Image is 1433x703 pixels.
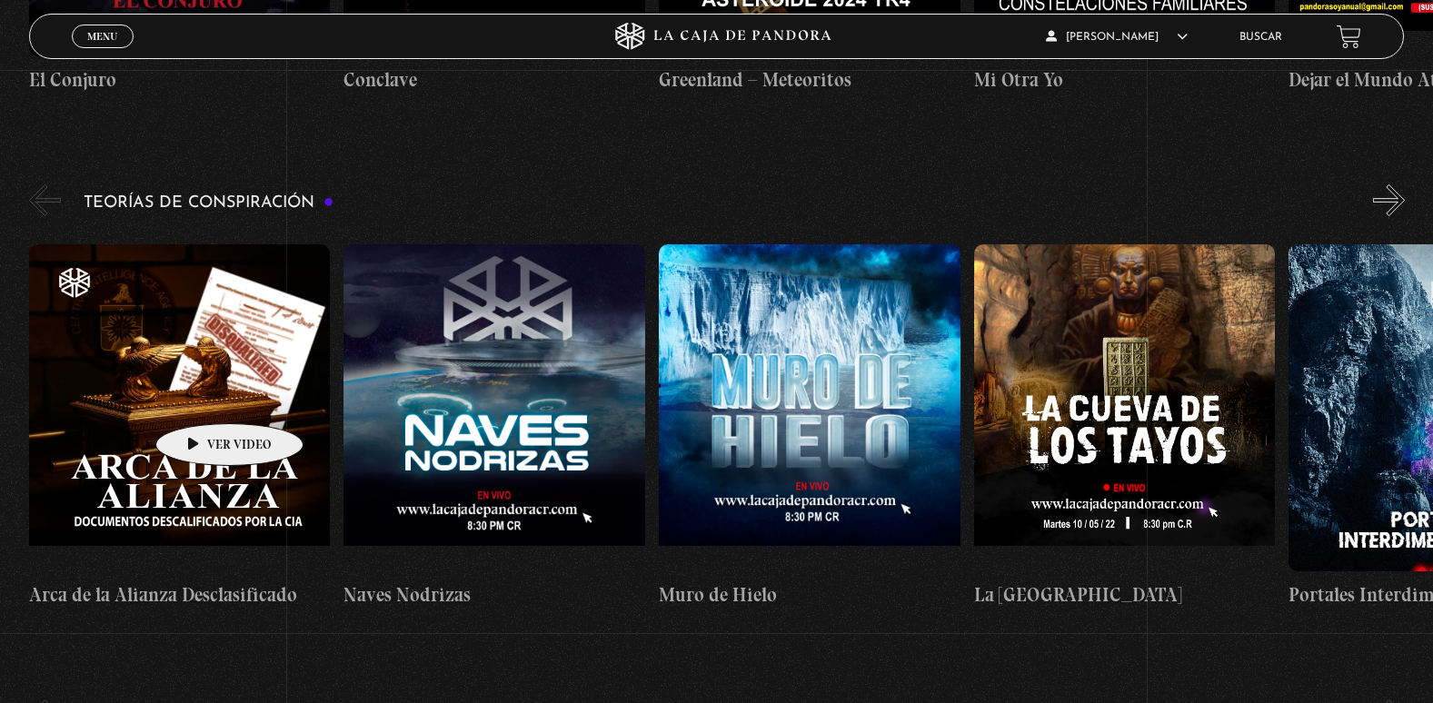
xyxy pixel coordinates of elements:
[659,65,960,94] h4: Greenland – Meteoritos
[82,46,124,59] span: Cerrar
[1373,184,1405,216] button: Next
[659,580,960,609] h4: Muro de Hielo
[87,31,117,42] span: Menu
[1239,32,1282,43] a: Buscar
[343,230,645,623] a: Naves Nodrizas
[974,230,1276,623] a: La [GEOGRAPHIC_DATA]
[29,230,331,623] a: Arca de la Alianza Desclasificado
[659,230,960,623] a: Muro de Hielo
[1046,32,1188,43] span: [PERSON_NAME]
[29,65,331,94] h4: El Conjuro
[29,184,61,216] button: Previous
[974,580,1276,609] h4: La [GEOGRAPHIC_DATA]
[84,194,334,212] h3: Teorías de Conspiración
[343,580,645,609] h4: Naves Nodrizas
[1337,25,1361,49] a: View your shopping cart
[29,580,331,609] h4: Arca de la Alianza Desclasificado
[343,65,645,94] h4: Conclave
[974,65,1276,94] h4: Mi Otra Yo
